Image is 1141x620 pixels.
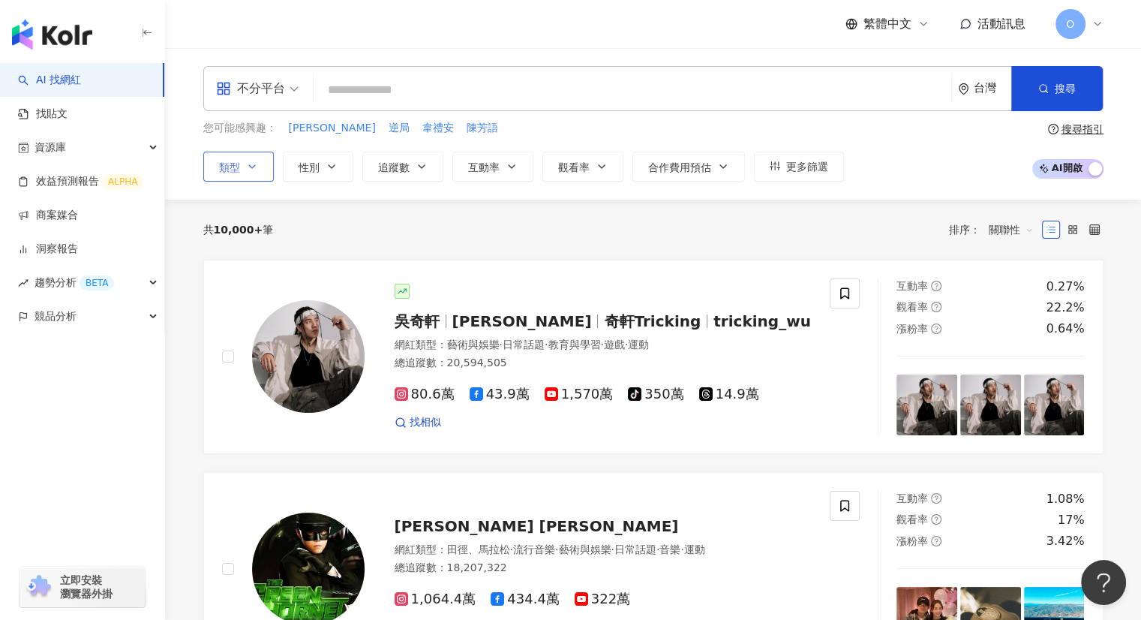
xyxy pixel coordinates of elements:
[604,312,701,330] span: 奇軒Tricking
[680,543,683,555] span: ·
[1061,123,1103,135] div: 搜尋指引
[628,339,649,351] span: 運動
[1046,278,1085,295] div: 0.27%
[283,152,353,182] button: 性別
[422,121,454,136] span: 韋禮安
[896,513,928,525] span: 觀看率
[447,339,500,351] span: 藝術與娛樂
[1046,491,1085,507] div: 1.08%
[604,339,625,351] span: 遊戲
[203,260,1103,454] a: KOL Avatar吳奇軒[PERSON_NAME]奇軒Trickingtricking_wu網紅類型：藝術與娛樂·日常話題·教育與學習·遊戲·運動總追蹤數：20,594,50580.6萬43....
[989,218,1034,242] span: 關聯性
[35,131,66,164] span: 資源庫
[20,567,146,607] a: chrome extension立即安裝 瀏覽器外掛
[470,387,530,402] span: 43.9萬
[958,83,969,95] span: environment
[548,339,600,351] span: 教育與學習
[395,338,812,353] div: 網紅類型 ：
[35,299,77,333] span: 競品分析
[931,281,941,291] span: question-circle
[18,107,68,122] a: 找貼文
[410,415,441,430] span: 找相似
[80,275,114,290] div: BETA
[395,387,455,402] span: 80.6萬
[452,152,533,182] button: 互動率
[575,591,630,607] span: 322萬
[931,514,941,525] span: question-circle
[389,121,410,136] span: 逆局
[513,543,555,555] span: 流行音樂
[896,280,928,292] span: 互動率
[18,278,29,288] span: rise
[60,573,113,600] span: 立即安裝 瀏覽器外掛
[214,224,263,236] span: 10,000+
[931,536,941,546] span: question-circle
[288,120,377,137] button: [PERSON_NAME]
[960,375,1021,435] img: post-image
[395,312,440,330] span: 吳奇軒
[395,415,441,430] a: 找相似
[491,591,560,607] span: 434.4萬
[1046,533,1085,549] div: 3.42%
[203,152,274,182] button: 類型
[614,543,656,555] span: 日常話題
[600,339,603,351] span: ·
[18,242,78,257] a: 洞察報告
[754,152,844,182] button: 更多篩選
[1081,560,1126,605] iframe: Help Scout Beacon - Open
[203,121,277,136] span: 您可能感興趣：
[659,543,680,555] span: 音樂
[896,535,928,547] span: 漲粉率
[896,323,928,335] span: 漲粉率
[395,543,812,558] div: 網紅類型 ：
[467,121,498,136] span: 陳芳語
[362,152,443,182] button: 追蹤數
[628,387,683,402] span: 350萬
[24,575,53,599] img: chrome extension
[216,77,285,101] div: 不分平台
[863,16,911,32] span: 繁體中文
[632,152,745,182] button: 合作費用預估
[611,543,614,555] span: ·
[395,591,476,607] span: 1,064.4萬
[12,20,92,50] img: logo
[545,387,614,402] span: 1,570萬
[447,543,510,555] span: 田徑、馬拉松
[1046,321,1085,337] div: 0.64%
[388,120,410,137] button: 逆局
[1048,124,1058,134] span: question-circle
[555,543,558,555] span: ·
[1046,299,1085,316] div: 22.2%
[503,339,545,351] span: 日常話題
[18,208,78,223] a: 商案媒合
[510,543,513,555] span: ·
[931,324,941,334] span: question-circle
[896,301,928,313] span: 觀看率
[35,266,114,299] span: 趨勢分析
[395,356,812,371] div: 總追蹤數 ： 20,594,505
[896,492,928,504] span: 互動率
[786,161,828,173] span: 更多篩選
[558,161,590,173] span: 觀看率
[896,375,957,435] img: post-image
[289,121,376,136] span: [PERSON_NAME]
[1055,83,1076,95] span: 搜尋
[1058,512,1085,528] div: 17%
[299,161,320,173] span: 性別
[713,312,811,330] span: tricking_wu
[684,543,705,555] span: 運動
[466,120,499,137] button: 陳芳語
[931,493,941,504] span: question-circle
[500,339,503,351] span: ·
[422,120,455,137] button: 韋禮安
[648,161,711,173] span: 合作費用預估
[395,517,679,535] span: [PERSON_NAME] [PERSON_NAME]
[1066,16,1074,32] span: O
[395,561,812,576] div: 總追蹤數 ： 18,207,322
[545,339,548,351] span: ·
[931,302,941,312] span: question-circle
[252,300,365,413] img: KOL Avatar
[378,161,410,173] span: 追蹤數
[558,543,611,555] span: 藝術與娛樂
[219,161,240,173] span: 類型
